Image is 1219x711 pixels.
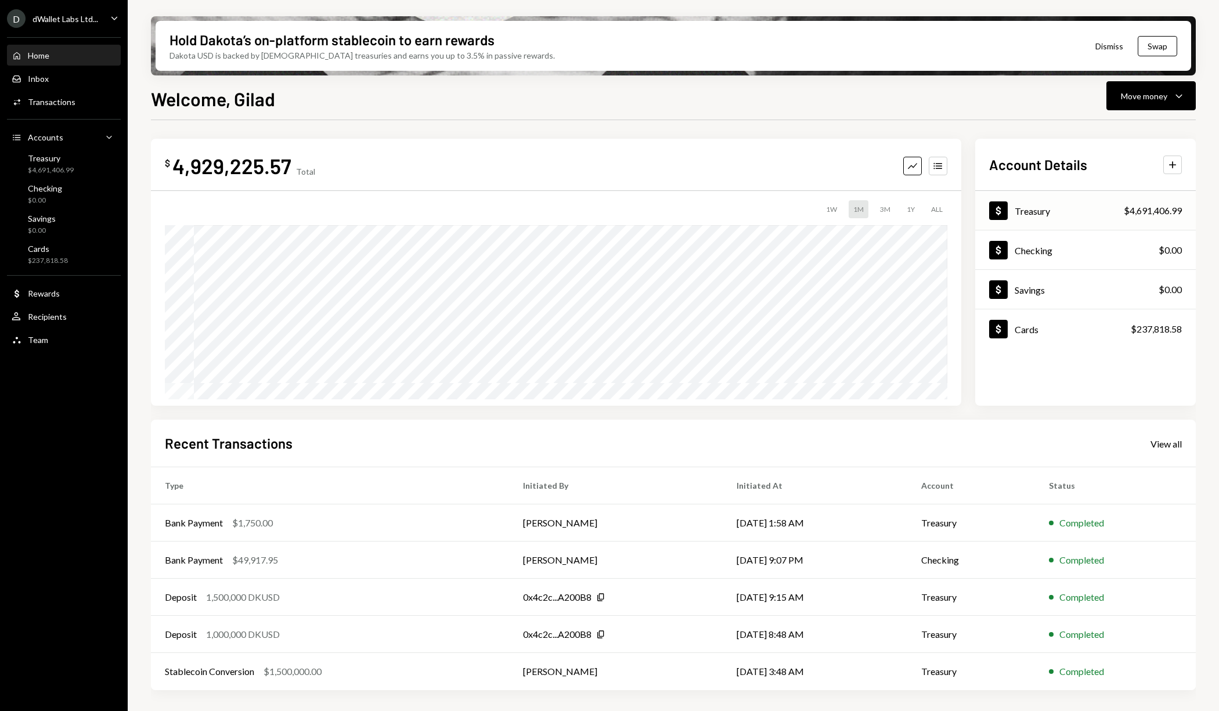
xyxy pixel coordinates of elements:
a: Recipients [7,306,121,327]
td: [DATE] 3:48 AM [723,653,907,690]
h2: Account Details [989,155,1087,174]
th: Type [151,467,509,504]
a: Checking$0.00 [975,230,1196,269]
div: 1,000,000 DKUSD [206,627,280,641]
a: Cards$237,818.58 [975,309,1196,348]
a: Rewards [7,283,121,304]
div: $1,750.00 [232,516,273,530]
h2: Recent Transactions [165,434,293,453]
div: $1,500,000.00 [264,665,322,678]
div: Deposit [165,590,197,604]
div: Total [296,167,315,176]
div: Savings [28,214,56,223]
div: $0.00 [1159,283,1182,297]
div: Completed [1059,516,1104,530]
div: $4,691,406.99 [28,165,74,175]
a: Cards$237,818.58 [7,240,121,268]
div: Team [28,335,48,345]
div: $237,818.58 [1131,322,1182,336]
td: Treasury [907,504,1034,542]
div: 1,500,000 DKUSD [206,590,280,604]
div: Home [28,50,49,60]
div: Deposit [165,627,197,641]
h1: Welcome, Gilad [151,87,275,110]
div: 3M [875,200,895,218]
td: [DATE] 9:07 PM [723,542,907,579]
a: Home [7,45,121,66]
div: ALL [926,200,947,218]
td: [PERSON_NAME] [509,653,723,690]
div: Checking [28,183,62,193]
a: Inbox [7,68,121,89]
div: Completed [1059,553,1104,567]
button: Move money [1106,81,1196,110]
td: Treasury [907,653,1034,690]
div: $49,917.95 [232,553,278,567]
div: Move money [1121,90,1167,102]
div: 1W [821,200,842,218]
td: [DATE] 8:48 AM [723,616,907,653]
div: Transactions [28,97,75,107]
a: Treasury$4,691,406.99 [975,191,1196,230]
td: Treasury [907,579,1034,616]
div: Treasury [28,153,74,163]
td: [PERSON_NAME] [509,504,723,542]
a: Accounts [7,127,121,147]
a: View all [1151,437,1182,450]
div: 1M [849,200,868,218]
div: 1Y [902,200,919,218]
div: Bank Payment [165,553,223,567]
div: Completed [1059,590,1104,604]
a: Checking$0.00 [7,180,121,208]
th: Initiated By [509,467,723,504]
td: Treasury [907,616,1034,653]
div: D [7,9,26,28]
div: Rewards [28,288,60,298]
div: $4,691,406.99 [1124,204,1182,218]
div: 0x4c2c...A200B8 [523,627,592,641]
div: Savings [1015,284,1045,295]
div: $0.00 [28,196,62,205]
td: Checking [907,542,1034,579]
div: Bank Payment [165,516,223,530]
a: Team [7,329,121,350]
div: Treasury [1015,205,1050,216]
div: View all [1151,438,1182,450]
div: $0.00 [1159,243,1182,257]
a: Savings$0.00 [975,270,1196,309]
div: dWallet Labs Ltd... [33,14,98,24]
div: Cards [1015,324,1038,335]
div: Recipients [28,312,67,322]
a: Transactions [7,91,121,112]
div: Completed [1059,627,1104,641]
div: $ [165,157,170,169]
button: Swap [1138,36,1177,56]
div: Stablecoin Conversion [165,665,254,678]
div: 4,929,225.57 [172,153,291,179]
th: Account [907,467,1034,504]
div: Dakota USD is backed by [DEMOGRAPHIC_DATA] treasuries and earns you up to 3.5% in passive rewards. [169,49,555,62]
th: Initiated At [723,467,907,504]
td: [PERSON_NAME] [509,542,723,579]
div: Checking [1015,245,1052,256]
a: Savings$0.00 [7,210,121,238]
th: Status [1035,467,1196,504]
div: Cards [28,244,68,254]
div: $237,818.58 [28,256,68,266]
td: [DATE] 1:58 AM [723,504,907,542]
div: Completed [1059,665,1104,678]
div: Hold Dakota’s on-platform stablecoin to earn rewards [169,30,495,49]
td: [DATE] 9:15 AM [723,579,907,616]
button: Dismiss [1081,33,1138,60]
div: $0.00 [28,226,56,236]
div: 0x4c2c...A200B8 [523,590,592,604]
a: Treasury$4,691,406.99 [7,150,121,178]
div: Inbox [28,74,49,84]
div: Accounts [28,132,63,142]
